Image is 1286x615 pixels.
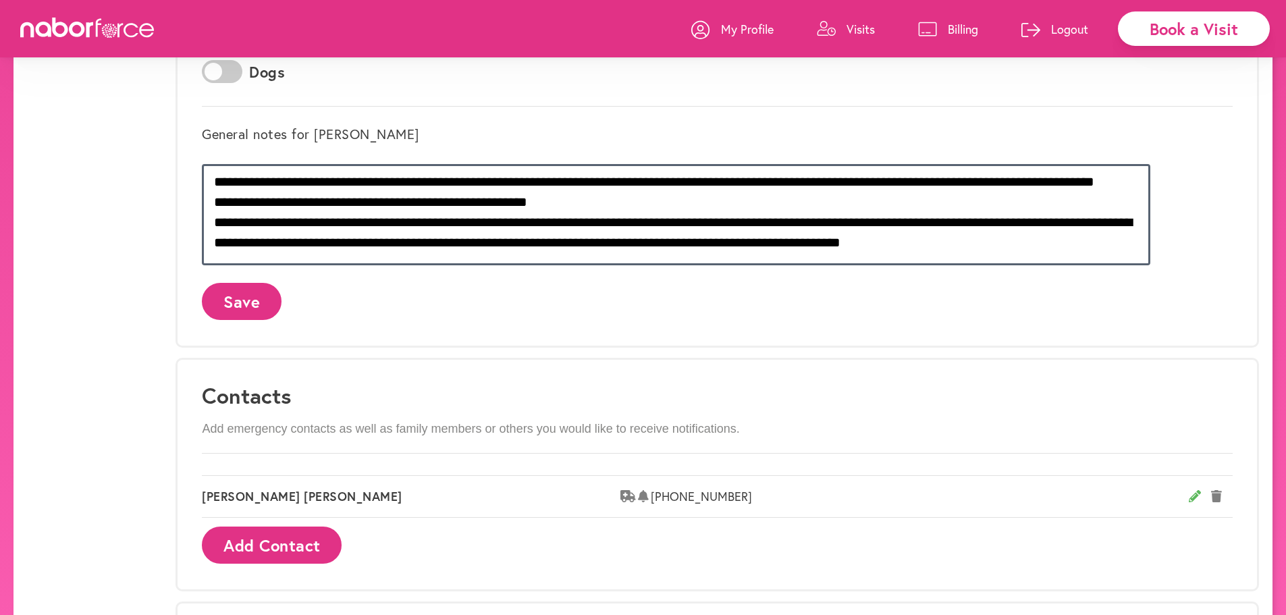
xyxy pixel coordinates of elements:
label: Dogs [249,63,285,81]
button: Add Contact [202,527,342,564]
p: My Profile [721,21,774,37]
h3: Contacts [202,383,1233,408]
a: Billing [918,9,978,49]
a: My Profile [691,9,774,49]
p: Visits [847,21,875,37]
div: Book a Visit [1118,11,1270,46]
a: Logout [1021,9,1088,49]
label: General notes for [PERSON_NAME] [202,126,419,142]
p: Add emergency contacts as well as family members or others you would like to receive notifications. [202,422,1233,437]
button: Save [202,283,281,320]
span: [PHONE_NUMBER] [651,489,1189,504]
span: [PERSON_NAME] [PERSON_NAME] [202,489,620,504]
a: Visits [817,9,875,49]
p: Logout [1051,21,1088,37]
p: Billing [948,21,978,37]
